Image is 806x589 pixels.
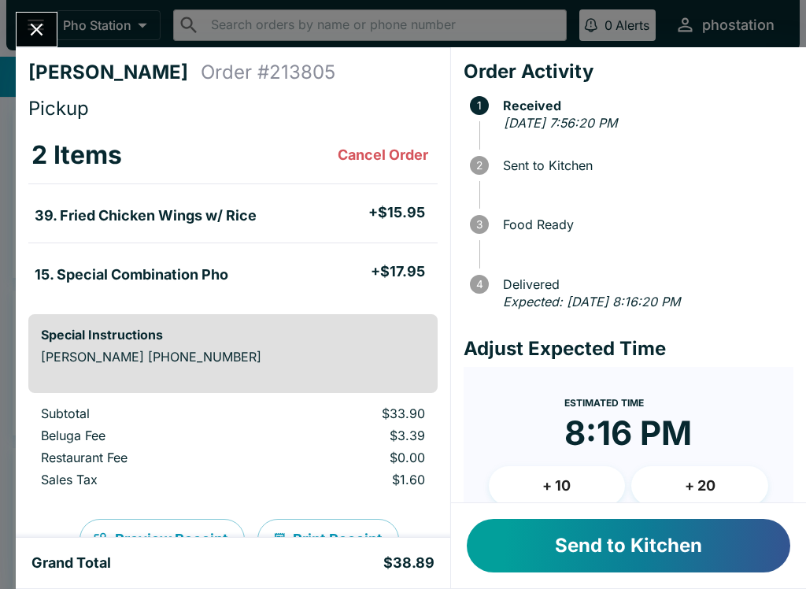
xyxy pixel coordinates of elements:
p: $3.39 [270,428,424,443]
p: [PERSON_NAME] [PHONE_NUMBER] [41,349,425,365]
h5: 39. Fried Chicken Wings w/ Rice [35,206,257,225]
span: Pickup [28,97,89,120]
h4: Order # 213805 [201,61,335,84]
button: Preview Receipt [79,519,245,560]
h5: + $17.95 [371,262,425,281]
button: Close [17,13,57,46]
span: Received [495,98,793,113]
h5: 15. Special Combination Pho [35,265,228,284]
button: Print Receipt [257,519,399,560]
button: + 20 [631,466,768,506]
button: + 10 [489,466,626,506]
h5: + $15.95 [368,203,425,222]
p: Sales Tax [41,472,245,487]
h4: Order Activity [464,60,793,83]
time: 8:16 PM [564,413,692,454]
p: Subtotal [41,406,245,421]
button: Send to Kitchen [467,519,790,572]
h3: 2 Items [31,139,122,171]
p: Restaurant Fee [41,450,245,465]
p: Beluga Fee [41,428,245,443]
em: [DATE] 7:56:20 PM [504,115,617,131]
text: 2 [476,159,482,172]
p: $33.90 [270,406,424,421]
span: Sent to Kitchen [495,158,793,172]
h5: $38.89 [383,554,434,572]
text: 1 [477,99,482,112]
span: Estimated Time [564,397,644,409]
span: Food Ready [495,217,793,232]
p: $1.60 [270,472,424,487]
table: orders table [28,406,438,494]
text: 3 [476,218,482,231]
text: 4 [475,278,482,291]
h6: Special Instructions [41,327,425,343]
h4: [PERSON_NAME] [28,61,201,84]
em: Expected: [DATE] 8:16:20 PM [503,294,680,309]
h5: Grand Total [31,554,111,572]
h4: Adjust Expected Time [464,337,793,361]
span: Delivered [495,277,793,291]
table: orders table [28,127,438,302]
button: Cancel Order [331,139,434,171]
p: $0.00 [270,450,424,465]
